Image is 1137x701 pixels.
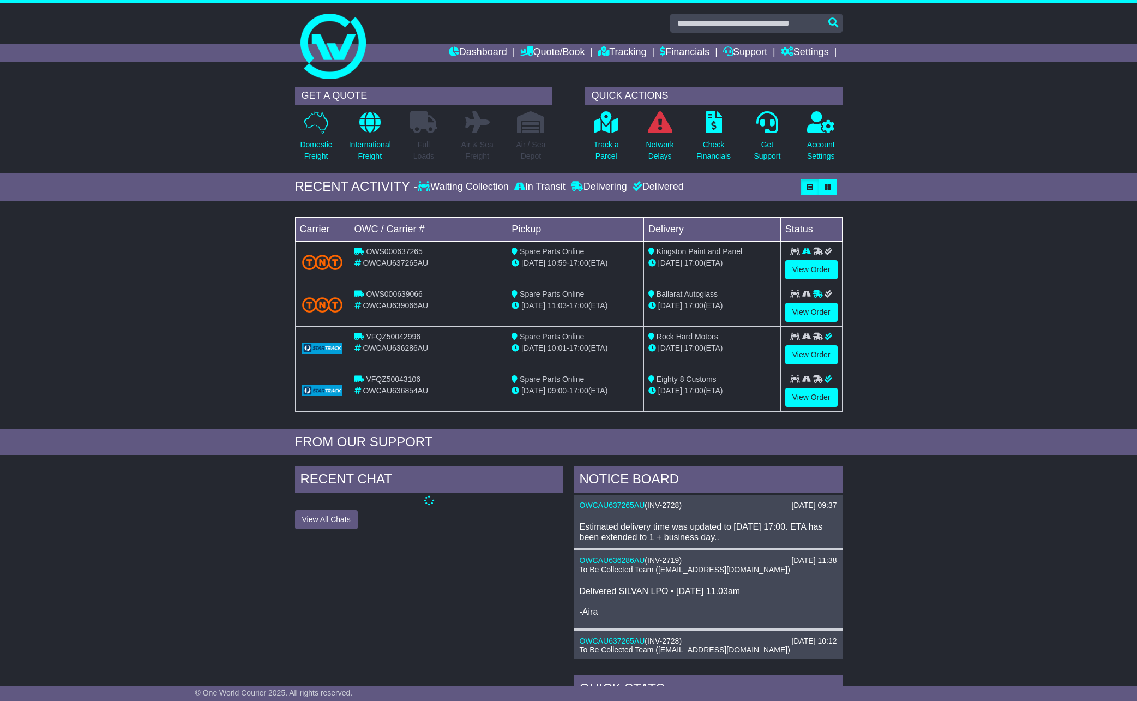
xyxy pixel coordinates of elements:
[548,301,567,310] span: 11:03
[658,386,682,395] span: [DATE]
[295,87,552,105] div: GET A QUOTE
[696,111,731,168] a: CheckFinancials
[302,343,343,354] img: GetCarrierServiceLogo
[548,344,567,352] span: 10:01
[723,44,767,62] a: Support
[520,375,584,384] span: Spare Parts Online
[791,501,837,510] div: [DATE] 09:37
[520,332,584,341] span: Spare Parts Online
[302,385,343,396] img: GetCarrierServiceLogo
[580,637,645,645] a: OWCAU637265AU
[512,257,639,269] div: - (ETA)
[657,375,717,384] span: Eighty 8 Customs
[363,259,428,267] span: OWCAU637265AU
[512,385,639,397] div: - (ETA)
[348,111,392,168] a: InternationalFreight
[349,139,391,162] p: International Freight
[521,386,545,395] span: [DATE]
[754,139,780,162] p: Get Support
[791,556,837,565] div: [DATE] 11:38
[580,522,837,542] div: Estimated delivery time was updated to [DATE] 17:00. ETA has been extended to 1 + business day..
[302,255,343,269] img: TNT_Domestic.png
[363,301,428,310] span: OWCAU639066AU
[521,301,545,310] span: [DATE]
[658,259,682,267] span: [DATE]
[648,300,776,311] div: (ETA)
[507,217,644,241] td: Pickup
[780,217,842,241] td: Status
[363,344,428,352] span: OWCAU636286AU
[366,332,420,341] span: VFQZ50042996
[785,345,838,364] a: View Order
[580,586,837,618] p: Delivered SILVAN LPO • [DATE] 11.03am -Aira
[684,386,703,395] span: 17:00
[548,386,567,395] span: 09:00
[295,217,350,241] td: Carrier
[647,501,679,510] span: INV-2728
[657,247,742,256] span: Kingston Paint and Panel
[753,111,781,168] a: GetSupport
[366,375,420,384] span: VFQZ50043106
[569,386,588,395] span: 17:00
[516,139,546,162] p: Air / Sea Depot
[569,344,588,352] span: 17:00
[521,259,545,267] span: [DATE]
[418,181,511,193] div: Waiting Collection
[594,139,619,162] p: Track a Parcel
[657,290,718,298] span: Ballarat Autoglass
[363,386,428,395] span: OWCAU636854AU
[648,385,776,397] div: (ETA)
[580,501,837,510] div: ( )
[295,510,358,529] button: View All Chats
[366,247,423,256] span: OWS000637265
[295,434,843,450] div: FROM OUR SUPPORT
[512,181,568,193] div: In Transit
[512,343,639,354] div: - (ETA)
[350,217,507,241] td: OWC / Carrier #
[548,259,567,267] span: 10:59
[593,111,619,168] a: Track aParcel
[461,139,494,162] p: Air & Sea Freight
[410,139,437,162] p: Full Loads
[684,344,703,352] span: 17:00
[569,301,588,310] span: 17:00
[660,44,709,62] a: Financials
[648,343,776,354] div: (ETA)
[684,301,703,310] span: 17:00
[657,332,718,341] span: Rock Hard Motors
[295,179,418,195] div: RECENT ACTIVITY -
[807,139,835,162] p: Account Settings
[520,247,584,256] span: Spare Parts Online
[574,466,843,495] div: NOTICE BOARD
[647,556,679,565] span: INV-2719
[791,637,837,646] div: [DATE] 10:12
[580,645,790,654] span: To Be Collected Team ([EMAIL_ADDRESS][DOMAIN_NAME])
[521,344,545,352] span: [DATE]
[684,259,703,267] span: 17:00
[449,44,507,62] a: Dashboard
[785,260,838,279] a: View Order
[580,556,645,565] a: OWCAU636286AU
[647,637,679,645] span: INV-2728
[696,139,731,162] p: Check Financials
[785,303,838,322] a: View Order
[648,257,776,269] div: (ETA)
[300,139,332,162] p: Domestic Freight
[658,344,682,352] span: [DATE]
[646,139,673,162] p: Network Delays
[302,297,343,312] img: TNT_Domestic.png
[520,290,584,298] span: Spare Parts Online
[807,111,835,168] a: AccountSettings
[569,259,588,267] span: 17:00
[643,217,780,241] td: Delivery
[580,637,837,646] div: ( )
[512,300,639,311] div: - (ETA)
[295,466,563,495] div: RECENT CHAT
[366,290,423,298] span: OWS000639066
[585,87,843,105] div: QUICK ACTIONS
[598,44,646,62] a: Tracking
[299,111,332,168] a: DomesticFreight
[520,44,585,62] a: Quote/Book
[580,565,790,574] span: To Be Collected Team ([EMAIL_ADDRESS][DOMAIN_NAME])
[568,181,630,193] div: Delivering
